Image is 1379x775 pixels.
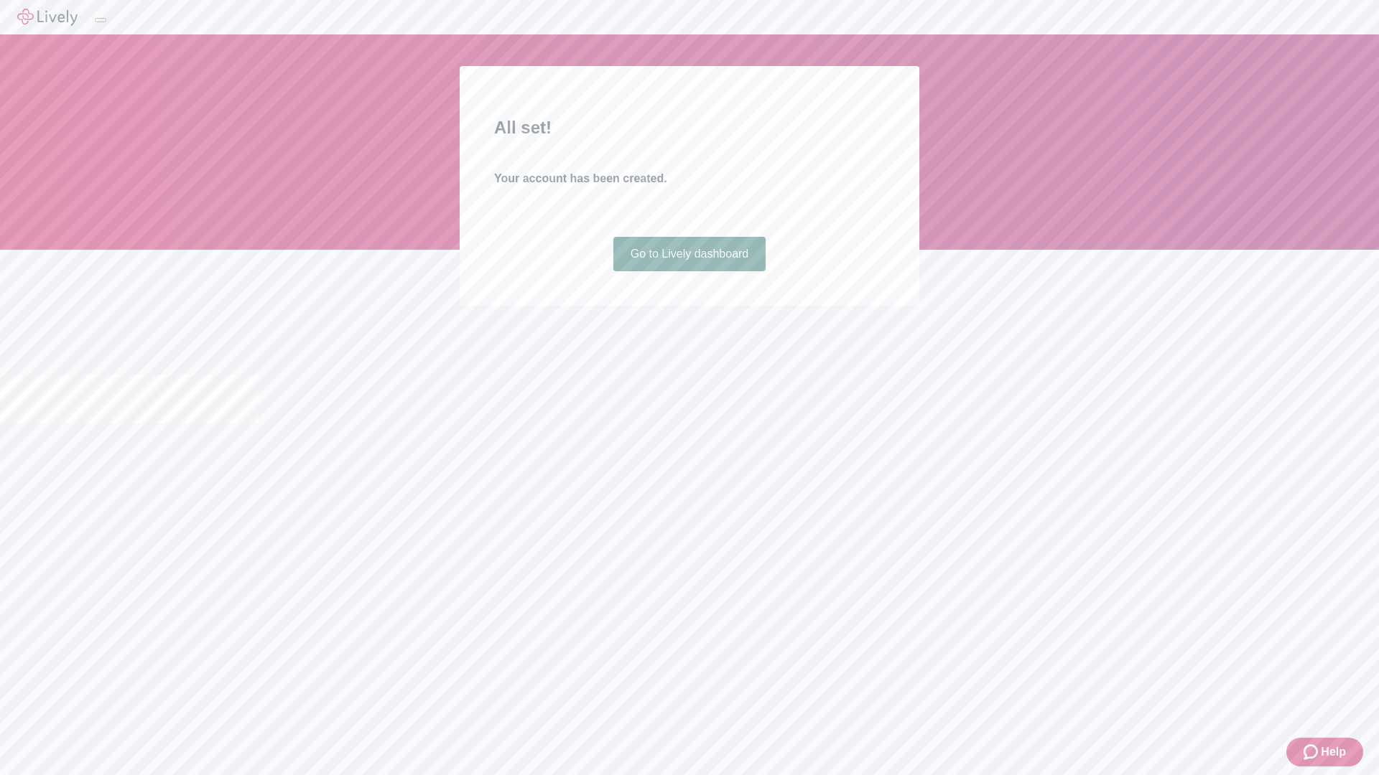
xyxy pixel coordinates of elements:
[1286,738,1363,766] button: Zendesk support iconHelp
[1321,743,1346,761] span: Help
[494,170,885,187] h4: Your account has been created.
[17,9,78,26] img: Lively
[613,237,766,271] a: Go to Lively dashboard
[494,115,885,141] h2: All set!
[1304,743,1321,761] svg: Zendesk support icon
[95,18,106,22] button: Log out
